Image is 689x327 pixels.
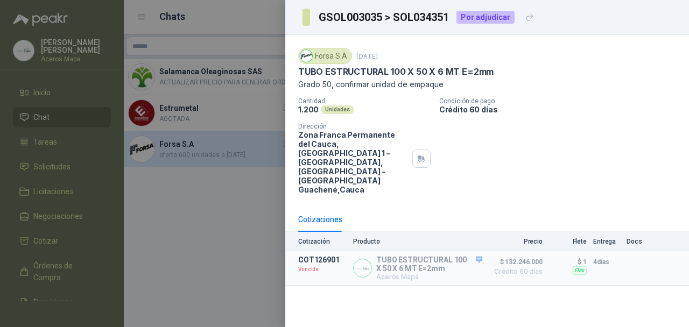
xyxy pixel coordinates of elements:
p: Vencida [298,264,347,275]
p: Crédito 60 días [439,105,685,114]
p: Entrega [593,238,620,245]
p: Condición de pago [439,97,685,105]
p: TUBO ESTRUCTURAL 100 X 50 X 6 MT E=2mm [298,66,494,77]
span: $ 132.246.000 [489,255,543,268]
div: Forsa S.A [298,48,352,64]
p: Grado 50, confirmar unidad de empaque [298,80,676,89]
p: Cotización [298,238,347,245]
div: Unidades [321,105,354,114]
p: [DATE] [356,52,378,60]
p: Flete [549,238,587,245]
p: Dirección [298,123,408,130]
p: Aceros Mapa [376,273,482,281]
p: COT126901 [298,255,347,264]
p: Docs [627,238,648,245]
p: Cantidad [298,97,431,105]
img: Company Logo [354,259,371,277]
p: TUBO ESTRUCTURAL 100 X 50 X 6 MT E=2mm [376,255,482,273]
p: 1.200 [298,105,319,114]
h3: GSOL003035 > SOL034351 [319,12,450,23]
p: $ 1 [549,255,587,268]
div: Cotizaciones [298,214,342,225]
div: Flex [572,266,587,275]
div: Por adjudicar [456,11,515,24]
p: Producto [353,238,482,245]
img: Company Logo [300,50,312,62]
span: Crédito 60 días [489,268,543,275]
p: Precio [489,238,543,245]
p: 4 días [593,255,620,268]
p: Zona Franca Permanente del Cauca, [GEOGRAPHIC_DATA] 1 – [GEOGRAPHIC_DATA], [GEOGRAPHIC_DATA] - [G... [298,130,408,194]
